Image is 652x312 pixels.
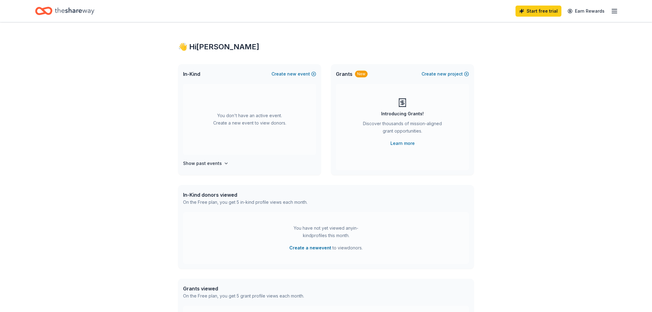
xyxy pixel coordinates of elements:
[355,71,368,77] div: New
[183,160,229,167] button: Show past events
[271,70,316,78] button: Createnewevent
[390,140,415,147] a: Learn more
[183,199,308,206] div: On the Free plan, you get 5 in-kind profile views each month.
[287,224,365,239] div: You have not yet viewed any in-kind profiles this month.
[183,191,308,199] div: In-Kind donors viewed
[515,6,561,17] a: Start free trial
[183,292,304,300] div: On the Free plan, you get 5 grant profile views each month.
[564,6,608,17] a: Earn Rewards
[289,244,331,252] button: Create a newevent
[289,244,363,252] span: to view donors .
[178,42,474,52] div: 👋 Hi [PERSON_NAME]
[183,70,200,78] span: In-Kind
[287,70,296,78] span: new
[183,160,222,167] h4: Show past events
[381,110,424,117] div: Introducing Grants!
[437,70,446,78] span: new
[183,84,316,155] div: You don't have an active event. Create a new event to view donors.
[422,70,469,78] button: Createnewproject
[183,285,304,292] div: Grants viewed
[35,4,94,18] a: Home
[361,120,444,137] div: Discover thousands of mission-aligned grant opportunities.
[336,70,352,78] span: Grants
